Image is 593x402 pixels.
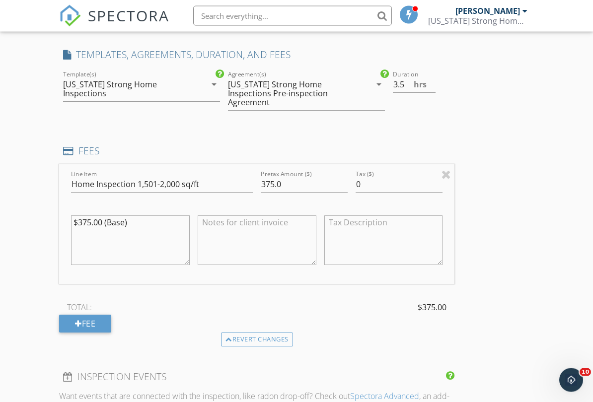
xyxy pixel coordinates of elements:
div: [US_STATE] Strong Home Inspections Pre-inspection Agreement [228,80,357,107]
img: The Best Home Inspection Software - Spectora [59,5,81,27]
i: arrow_drop_down [373,79,385,91]
span: SPECTORA [88,5,169,26]
div: [US_STATE] Strong Home Inspections [63,80,192,98]
h4: TEMPLATES, AGREEMENTS, DURATION, AND FEES [63,49,450,62]
h4: INSPECTION EVENTS [63,371,450,384]
iframe: Intercom live chat [559,368,583,392]
h4: FEES [63,145,450,158]
span: $375.00 [418,302,446,314]
span: hrs [414,81,427,89]
div: Fee [59,315,111,333]
div: Revert changes [221,333,293,347]
div: Texas Strong Home Inspections LLC [428,16,527,26]
a: Spectora Advanced [350,391,419,402]
i: arrow_drop_down [208,79,220,91]
span: 10 [580,368,591,376]
input: Search everything... [193,6,392,26]
div: [PERSON_NAME] [455,6,520,16]
input: 0.0 [393,77,436,93]
span: TOTAL: [67,302,92,314]
a: SPECTORA [59,13,169,34]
